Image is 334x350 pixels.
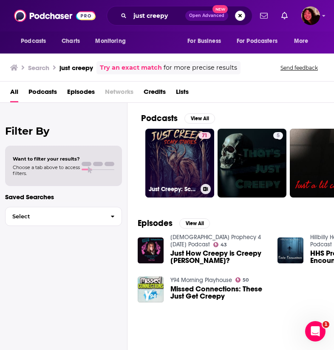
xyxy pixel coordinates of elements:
input: Search podcasts, credits, & more... [130,9,185,23]
a: PodcastsView All [141,113,215,124]
button: open menu [15,33,57,49]
span: Select [6,214,104,219]
a: 71Just Creepy: Scary Stories [145,129,214,198]
a: Show notifications dropdown [257,8,271,23]
span: Podcasts [21,35,46,47]
a: Bible Prophecy 4 Today’s Podcast [170,234,261,248]
span: Monitoring [95,35,125,47]
a: Credits [144,85,166,102]
img: Missed Connections: These Just Get Creepy [138,277,164,302]
a: 5 [273,132,283,139]
span: 71 [202,132,207,140]
a: Try an exact match [100,63,162,73]
button: open menu [181,33,232,49]
span: New [212,5,228,13]
img: User Profile [301,6,320,25]
h3: Search [28,64,49,72]
a: Just How Creepy is Creepy Joe? [170,250,267,264]
img: Podchaser - Follow, Share and Rate Podcasts [14,8,96,24]
img: Just How Creepy is Creepy Joe? [138,237,164,263]
button: open menu [288,33,319,49]
a: Episodes [67,85,95,102]
a: 50 [235,277,249,282]
span: Choose a tab above to access filters. [13,164,80,176]
iframe: Intercom live chat [305,321,326,342]
button: Show profile menu [301,6,320,25]
button: open menu [231,33,290,49]
span: Logged in as Kathryn-Musilek [301,6,320,25]
a: Y94 Morning Playhouse [170,277,232,284]
h2: Episodes [138,218,173,229]
a: 71 [198,132,211,139]
span: 50 [243,278,249,282]
a: All [10,85,18,102]
span: For Podcasters [237,35,277,47]
span: Just How Creepy is Creepy [PERSON_NAME]? [170,250,267,264]
button: Select [5,207,122,226]
span: for more precise results [164,63,237,73]
span: Charts [62,35,80,47]
a: 5 [218,129,286,198]
span: 5 [277,132,280,140]
h3: Just Creepy: Scary Stories [149,186,197,193]
span: For Business [187,35,221,47]
span: 1 [323,321,329,328]
a: Lists [176,85,189,102]
p: Saved Searches [5,193,122,201]
h3: just creepy [59,64,93,72]
span: Open Advanced [189,14,224,18]
button: open menu [89,33,136,49]
a: Show notifications dropdown [278,8,291,23]
button: View All [179,218,210,229]
a: 43 [213,242,227,247]
span: 43 [221,243,227,247]
button: Open AdvancedNew [185,11,228,21]
span: Networks [105,85,133,102]
span: More [294,35,309,47]
span: Want to filter your results? [13,156,80,162]
h2: Filter By [5,125,122,137]
a: Podcasts [28,85,57,102]
div: Search podcasts, credits, & more... [107,6,252,25]
button: Send feedback [278,64,320,71]
a: EpisodesView All [138,218,210,229]
a: Missed Connections: These Just Get Creepy [170,285,267,300]
button: View All [184,113,215,124]
h2: Podcasts [141,113,178,124]
img: HHS Presents Eerie Encounters Ep 44 Just Creepy! [277,237,303,263]
a: Charts [56,33,85,49]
